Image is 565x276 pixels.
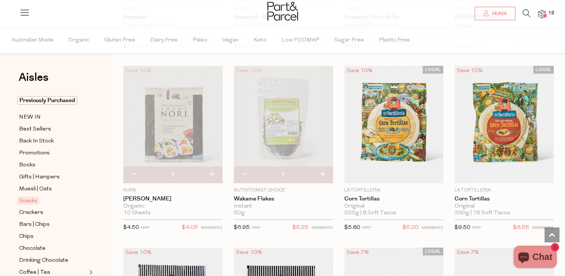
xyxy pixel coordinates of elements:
span: 220g | 8 Soft Tacos [344,210,396,217]
div: Original [454,203,554,210]
span: 10 Sheets [123,210,150,217]
a: Crackers [19,208,87,217]
span: Australian Made [12,27,53,53]
span: Drinking Chocolate [19,256,68,265]
span: Promotions [19,149,50,158]
a: 12 [538,10,546,18]
small: RRP [472,226,481,230]
a: Corn Tortillas [454,196,554,202]
span: Best Sellers [19,125,51,134]
p: Kura [123,187,223,194]
span: Sugar Free [334,27,364,53]
small: RRP [362,226,371,230]
a: Corn Tortillas [344,196,444,202]
a: Drinking Chocolate [19,256,87,265]
span: Chips [19,232,34,241]
a: Chocolate [19,244,87,253]
span: $5.20 [403,223,419,233]
span: Keto [254,27,267,53]
span: $4.05 [182,223,198,233]
span: Chocolate [19,244,46,253]
span: Paleo [193,27,207,53]
span: $6.95 [234,225,250,230]
span: $5.80 [344,225,360,230]
a: Aisles [19,72,49,91]
span: Crackers [19,208,43,217]
small: MEMBERS [422,226,443,230]
a: Promotions [19,148,87,158]
div: Save 7% [454,248,481,258]
span: LOCAL [423,248,443,255]
span: $9.50 [454,225,471,230]
a: Chips [19,232,87,241]
img: Part&Parcel [267,2,298,21]
span: $8.55 [513,223,529,233]
a: Wakame Flakes [234,196,333,202]
a: Bars | Chips [19,220,87,229]
span: LOCAL [423,66,443,74]
span: 12 [546,10,556,16]
p: La Tortilleria [454,187,554,194]
span: Vegan [222,27,239,53]
div: Save 10% [234,248,264,258]
a: Previously Purchased [19,96,87,105]
span: $4.50 [123,225,139,230]
span: NEW IN [19,113,41,122]
div: Save 10% [123,248,154,258]
p: Nutritionist Choice [234,187,333,194]
a: Gifts | Hampers [19,172,87,182]
div: Original [344,203,444,210]
span: Hi Ava [490,10,507,17]
div: Save 10% [234,66,264,76]
p: La Tortilleria [344,187,444,194]
span: Gifts | Hampers [19,173,60,182]
small: RRP [252,226,260,230]
span: 50g [234,210,245,217]
span: Organic [68,27,89,53]
span: Previously Purchased [17,96,77,105]
a: Muesli | Oats [19,184,87,194]
a: Back In Stock [19,137,87,146]
a: Hi Ava [475,7,515,20]
span: Bars | Chips [19,220,50,229]
a: NEW IN [19,113,87,122]
img: Wakame Flakes [234,66,333,183]
span: 330g | 15 Soft Tacos [454,210,510,217]
span: Back In Stock [19,137,54,146]
span: Books [19,161,35,170]
span: Snacks [17,197,39,205]
a: Best Sellers [19,125,87,134]
a: Snacks [19,196,87,205]
span: Dairy Free [150,27,178,53]
div: Organic [123,203,223,210]
span: $6.25 [292,223,308,233]
div: Save 10% [454,66,485,76]
small: MEMBERS [532,226,554,230]
inbox-online-store-chat: Shopify online store chat [511,246,559,270]
span: Gluten Free [104,27,135,53]
small: MEMBERS [201,226,223,230]
a: Books [19,160,87,170]
span: Aisles [19,69,49,86]
img: Corn Tortillas [344,66,444,183]
span: Plastic Free [379,27,410,53]
img: Corn Tortillas [454,66,554,183]
a: [PERSON_NAME] [123,196,223,202]
img: Sushi Nori [123,66,223,183]
small: MEMBERS [311,226,333,230]
span: LOCAL [533,66,554,74]
span: Muesli | Oats [19,185,52,194]
small: RRP [141,226,150,230]
span: Low FODMAP [282,27,319,53]
div: Save 10% [123,66,154,76]
div: Save 10% [344,66,375,76]
div: Instant [234,203,333,210]
div: Save 7% [344,248,371,258]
